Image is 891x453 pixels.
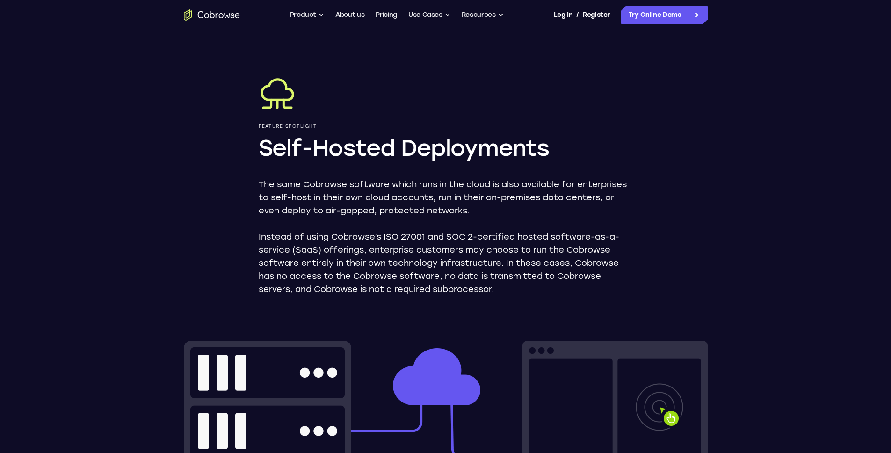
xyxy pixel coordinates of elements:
[583,6,610,24] a: Register
[259,133,633,163] h1: Self-Hosted Deployments
[259,124,633,129] p: Feature Spotlight
[376,6,397,24] a: Pricing
[259,230,633,296] p: Instead of using Cobrowse’s ISO 27001 and SOC 2-certified hosted software-as-a-service (SaaS) off...
[576,9,579,21] span: /
[335,6,364,24] a: About us
[554,6,572,24] a: Log In
[290,6,325,24] button: Product
[621,6,708,24] a: Try Online Demo
[184,9,240,21] a: Go to the home page
[408,6,450,24] button: Use Cases
[462,6,504,24] button: Resources
[259,178,633,217] p: The same Cobrowse software which runs in the cloud is also available for enterprises to self-host...
[259,75,296,112] img: Self-Hosted Deployments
